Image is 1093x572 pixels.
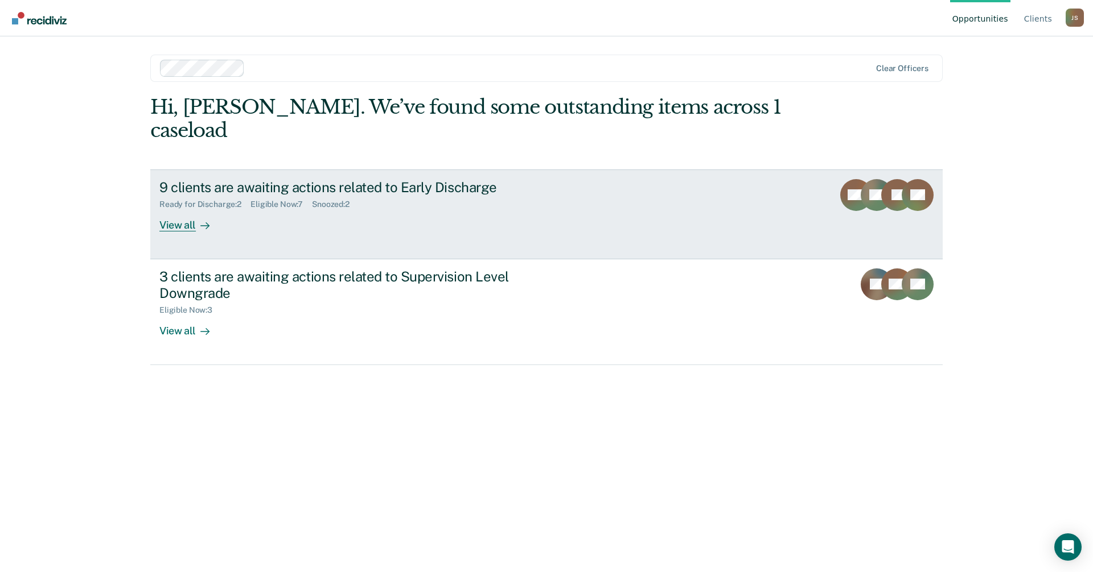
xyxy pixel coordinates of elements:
[150,96,784,142] div: Hi, [PERSON_NAME]. We’ve found some outstanding items across 1 caseload
[250,200,312,209] div: Eligible Now : 7
[159,200,250,209] div: Ready for Discharge : 2
[312,200,359,209] div: Snoozed : 2
[1066,9,1084,27] button: Profile dropdown button
[159,315,223,337] div: View all
[159,179,559,196] div: 9 clients are awaiting actions related to Early Discharge
[1066,9,1084,27] div: J S
[150,169,943,259] a: 9 clients are awaiting actions related to Early DischargeReady for Discharge:2Eligible Now:7Snooz...
[159,305,221,315] div: Eligible Now : 3
[159,268,559,301] div: 3 clients are awaiting actions related to Supervision Level Downgrade
[159,209,223,231] div: View all
[876,64,928,73] div: Clear officers
[1054,533,1082,561] div: Open Intercom Messenger
[12,12,67,24] img: Recidiviz
[150,259,943,365] a: 3 clients are awaiting actions related to Supervision Level DowngradeEligible Now:3View all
